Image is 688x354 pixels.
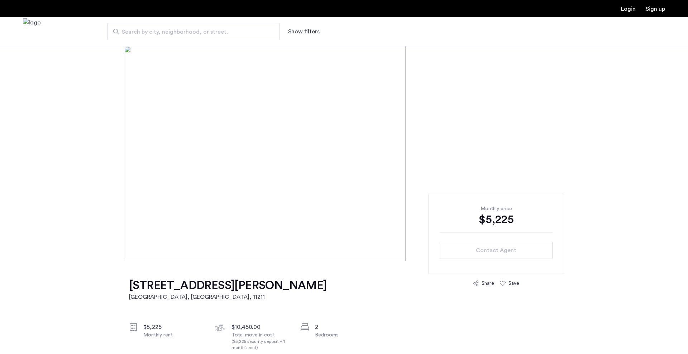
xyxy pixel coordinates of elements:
span: Search by city, neighborhood, or street. [122,28,259,36]
img: logo [23,18,41,45]
h2: [GEOGRAPHIC_DATA], [GEOGRAPHIC_DATA] , 11211 [129,293,327,301]
h1: [STREET_ADDRESS][PERSON_NAME] [129,278,327,293]
a: [STREET_ADDRESS][PERSON_NAME][GEOGRAPHIC_DATA], [GEOGRAPHIC_DATA], 11211 [129,278,327,301]
div: Monthly price [440,205,553,212]
div: ($5,225 security deposit + 1 month's rent) [231,339,292,351]
div: Bedrooms [315,331,375,339]
span: Contact Agent [476,246,516,255]
img: [object%20Object] [124,46,564,261]
a: Login [621,6,636,12]
div: Total move in cost [231,331,292,351]
div: $5,225 [440,212,553,227]
div: $10,450.00 [231,323,292,331]
div: Save [508,280,519,287]
div: Monthly rent [143,331,204,339]
div: Share [482,280,494,287]
a: Cazamio Logo [23,18,41,45]
div: $5,225 [143,323,204,331]
input: Apartment Search [107,23,279,40]
button: button [440,242,553,259]
button: Show or hide filters [288,27,320,36]
a: Registration [646,6,665,12]
div: 2 [315,323,375,331]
